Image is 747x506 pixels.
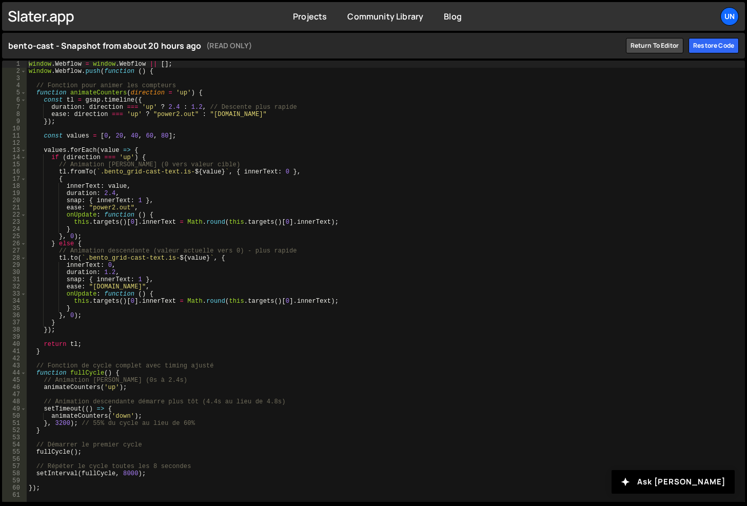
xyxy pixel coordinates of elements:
[2,147,27,154] div: 13
[293,11,327,22] a: Projects
[2,176,27,183] div: 17
[2,398,27,405] div: 48
[2,283,27,290] div: 32
[2,269,27,276] div: 30
[2,384,27,391] div: 46
[2,362,27,369] div: 43
[444,11,462,22] a: Blog
[2,427,27,434] div: 52
[2,75,27,82] div: 3
[2,341,27,348] div: 40
[626,38,684,53] a: Return to editor
[2,226,27,233] div: 24
[2,449,27,456] div: 55
[2,183,27,190] div: 18
[2,420,27,427] div: 51
[2,463,27,470] div: 57
[2,326,27,334] div: 38
[2,290,27,298] div: 33
[2,68,27,75] div: 2
[2,255,27,262] div: 28
[2,377,27,384] div: 45
[2,276,27,283] div: 31
[2,240,27,247] div: 26
[2,319,27,326] div: 37
[2,348,27,355] div: 41
[2,484,27,492] div: 60
[2,247,27,255] div: 27
[720,7,739,26] a: Un
[2,132,27,140] div: 11
[2,262,27,269] div: 29
[8,40,621,52] h1: bento-cast - Snapshot from about 20 hours ago
[2,125,27,132] div: 10
[2,161,27,168] div: 15
[2,140,27,147] div: 12
[2,104,27,111] div: 7
[2,154,27,161] div: 14
[2,355,27,362] div: 42
[2,111,27,118] div: 8
[2,413,27,420] div: 50
[206,40,252,52] small: (READ ONLY)
[2,441,27,449] div: 54
[2,492,27,499] div: 61
[2,96,27,104] div: 6
[612,470,735,494] button: Ask [PERSON_NAME]
[2,312,27,319] div: 36
[2,233,27,240] div: 25
[2,470,27,477] div: 58
[2,197,27,204] div: 20
[2,89,27,96] div: 5
[689,38,739,53] div: Restore code
[2,456,27,463] div: 56
[2,391,27,398] div: 47
[2,334,27,341] div: 39
[2,190,27,197] div: 19
[347,11,423,22] a: Community Library
[2,211,27,219] div: 22
[2,61,27,68] div: 1
[2,434,27,441] div: 53
[2,305,27,312] div: 35
[2,82,27,89] div: 4
[2,477,27,484] div: 59
[2,369,27,377] div: 44
[2,118,27,125] div: 9
[2,405,27,413] div: 49
[2,219,27,226] div: 23
[2,298,27,305] div: 34
[2,204,27,211] div: 21
[2,168,27,176] div: 16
